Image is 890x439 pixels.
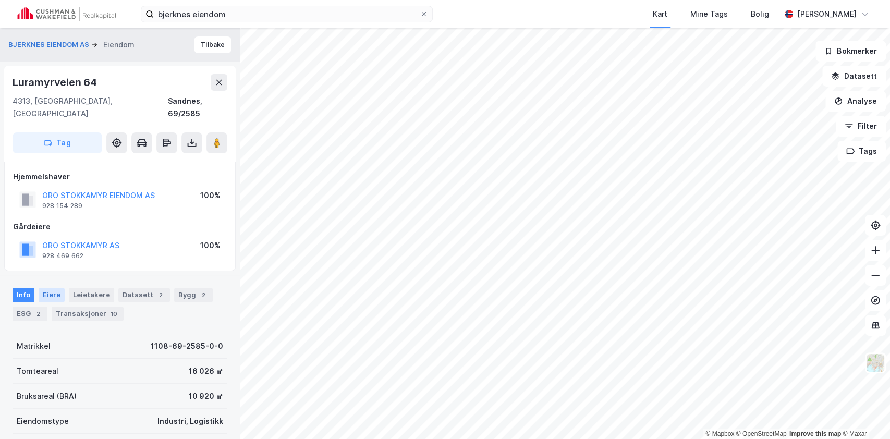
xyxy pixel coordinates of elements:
[154,6,420,22] input: Søk på adresse, matrikkel, gårdeiere, leietakere eller personer
[836,116,886,137] button: Filter
[194,36,231,53] button: Tilbake
[13,95,168,120] div: 4313, [GEOGRAPHIC_DATA], [GEOGRAPHIC_DATA]
[174,288,213,302] div: Bygg
[198,290,209,300] div: 2
[690,8,728,20] div: Mine Tags
[13,221,227,233] div: Gårdeiere
[797,8,857,20] div: [PERSON_NAME]
[825,91,886,112] button: Analyse
[39,288,65,302] div: Eiere
[13,288,34,302] div: Info
[118,288,170,302] div: Datasett
[13,170,227,183] div: Hjemmelshaver
[42,202,82,210] div: 928 154 289
[168,95,227,120] div: Sandnes, 69/2585
[69,288,114,302] div: Leietakere
[815,41,886,62] button: Bokmerker
[17,340,51,352] div: Matrikkel
[17,415,69,428] div: Eiendomstype
[155,290,166,300] div: 2
[151,340,223,352] div: 1108-69-2585-0-0
[8,40,91,50] button: BJERKNES EIENDOM AS
[13,74,99,91] div: Luramyrveien 64
[789,430,841,437] a: Improve this map
[17,365,58,377] div: Tomteareal
[837,141,886,162] button: Tags
[157,415,223,428] div: Industri, Logistikk
[200,239,221,252] div: 100%
[17,390,77,403] div: Bruksareal (BRA)
[13,132,102,153] button: Tag
[865,353,885,373] img: Z
[200,189,221,202] div: 100%
[189,390,223,403] div: 10 920 ㎡
[822,66,886,87] button: Datasett
[108,309,119,319] div: 10
[751,8,769,20] div: Bolig
[736,430,787,437] a: OpenStreetMap
[705,430,734,437] a: Mapbox
[838,389,890,439] div: Kontrollprogram for chat
[653,8,667,20] div: Kart
[33,309,43,319] div: 2
[17,7,116,21] img: cushman-wakefield-realkapital-logo.202ea83816669bd177139c58696a8fa1.svg
[189,365,223,377] div: 16 026 ㎡
[13,307,47,321] div: ESG
[52,307,124,321] div: Transaksjoner
[42,252,83,260] div: 928 469 662
[103,39,135,51] div: Eiendom
[838,389,890,439] iframe: Chat Widget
